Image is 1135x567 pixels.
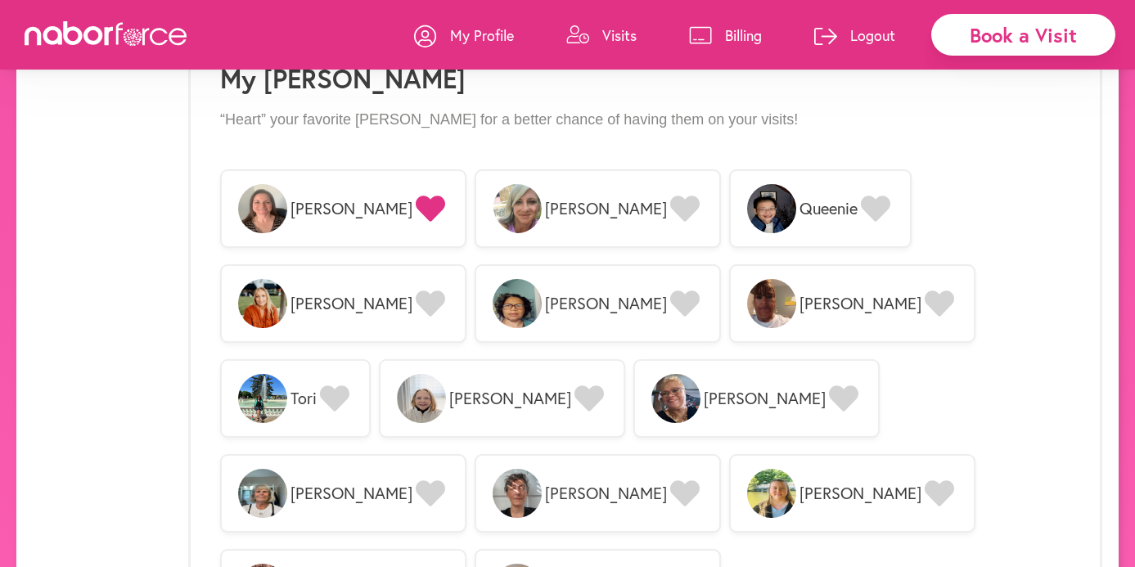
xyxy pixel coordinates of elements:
[238,184,287,233] img: xl1XQQG9RiyRcsUQsj6u
[799,484,921,503] span: [PERSON_NAME]
[566,11,637,60] a: Visits
[747,279,796,328] img: mh40fIIiSrWUjCxYUM45
[291,389,317,408] span: Tori
[725,25,762,45] p: Billing
[414,11,514,60] a: My Profile
[545,484,667,503] span: [PERSON_NAME]
[238,374,287,423] img: VVz92U7BTkCtB5MAJUl2
[602,25,637,45] p: Visits
[449,389,571,408] span: [PERSON_NAME]
[238,469,287,518] img: heSD9EqwQDi6OEj8z2MM
[931,14,1115,56] div: Book a Visit
[545,294,667,313] span: [PERSON_NAME]
[493,469,542,518] img: CPWMmmkhRrWY3t8uLB4d
[493,184,542,233] img: peZzIKPKQ3CwsIU1l3BV
[493,279,542,328] img: tyR2KG1vRfaTp6uPQtc5
[747,184,796,233] img: 8tuXg66BSmiUmoUQvyCt
[291,294,412,313] span: [PERSON_NAME]
[799,199,858,218] span: Queenie
[704,389,826,408] span: [PERSON_NAME]
[450,25,514,45] p: My Profile
[220,63,1070,94] h1: My [PERSON_NAME]
[651,374,700,423] img: CZKgnrxcRfGXU7kBQthQ
[814,11,895,60] a: Logout
[397,374,446,423] img: XTNvWgkGRzas5KozkHkA
[220,111,1070,129] p: “Heart” your favorite [PERSON_NAME] for a better chance of having them on your visits!
[238,279,287,328] img: PIaeYYET0uFnAZ1NqRX9
[799,294,921,313] span: [PERSON_NAME]
[689,11,762,60] a: Billing
[291,484,412,503] span: [PERSON_NAME]
[545,199,667,218] span: [PERSON_NAME]
[850,25,895,45] p: Logout
[747,469,796,518] img: XnmfLD5uRraUDoeHbIzv
[291,199,412,218] span: [PERSON_NAME]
